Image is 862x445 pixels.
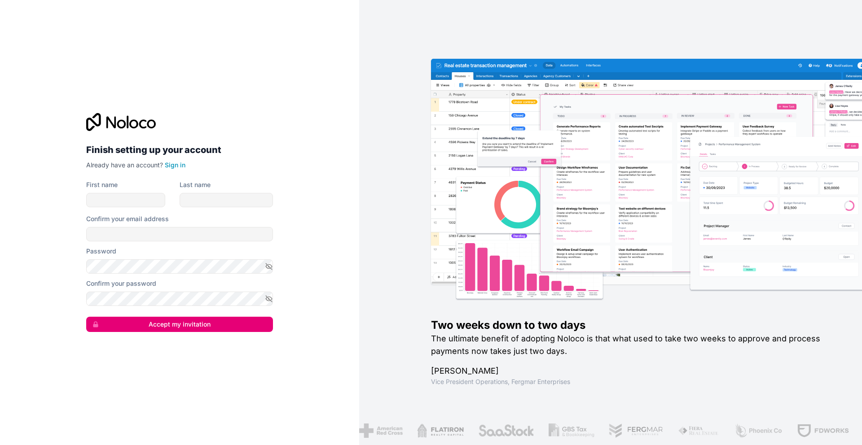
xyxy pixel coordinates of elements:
img: /assets/phoenix-BREaitsQ.png [734,423,782,438]
input: given-name [86,193,165,207]
label: Confirm your password [86,279,156,288]
button: Accept my invitation [86,317,273,332]
label: Password [86,247,116,256]
label: First name [86,180,118,189]
label: Confirm your email address [86,214,169,223]
h2: The ultimate benefit of adopting Noloco is that what used to take two weeks to approve and proces... [431,332,833,358]
img: /assets/saastock-C6Zbiodz.png [477,423,534,438]
h1: [PERSON_NAME] [431,365,833,377]
input: Password [86,259,273,274]
span: Already have an account? [86,161,163,169]
img: /assets/fdworks-Bi04fVtw.png [796,423,849,438]
img: /assets/fergmar-CudnrXN5.png [608,423,663,438]
input: Email address [86,227,273,241]
img: /assets/fiera-fwj2N5v4.png [677,423,719,438]
input: Confirm password [86,292,273,306]
img: /assets/american-red-cross-BAupjrZR.png [358,423,402,438]
label: Last name [180,180,211,189]
h1: Two weeks down to two days [431,318,833,332]
a: Sign in [165,161,185,169]
img: /assets/gbstax-C-GtDUiK.png [548,423,594,438]
input: family-name [180,193,273,207]
h1: Vice President Operations , Fergmar Enterprises [431,377,833,386]
h2: Finish setting up your account [86,142,273,158]
img: /assets/flatiron-C8eUkumj.png [417,423,463,438]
